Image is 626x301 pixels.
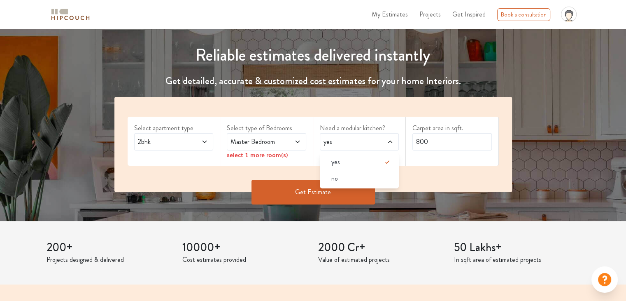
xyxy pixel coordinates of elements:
span: Get Inspired [452,9,486,19]
h3: 10000+ [182,241,308,255]
input: Enter area sqft [412,133,492,150]
button: Get Estimate [251,180,375,205]
label: Carpet area in sqft. [412,123,492,133]
h3: 2000 Cr+ [318,241,444,255]
img: logo-horizontal.svg [50,7,91,22]
span: yes [331,157,340,167]
span: Projects [419,9,441,19]
h1: Reliable estimates delivered instantly [109,45,517,65]
span: no [331,174,338,183]
p: Projects designed & delivered [47,255,172,265]
p: Value of estimated projects [318,255,444,265]
p: In sqft area of estimated projects [454,255,580,265]
p: Cost estimates provided [182,255,308,265]
span: Master Bedroom [229,137,283,147]
div: Book a consultation [497,8,550,21]
span: My Estimates [372,9,408,19]
h3: 200+ [47,241,172,255]
div: select 1 more room(s) [227,150,306,159]
span: 2bhk [136,137,190,147]
label: Select type of Bedrooms [227,123,306,133]
span: logo-horizontal.svg [50,5,91,24]
label: Select apartment type [134,123,214,133]
h3: 50 Lakhs+ [454,241,580,255]
span: yes [322,137,376,147]
label: Need a modular kitchen? [320,123,399,133]
h4: Get detailed, accurate & customized cost estimates for your home Interiors. [109,75,517,87]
